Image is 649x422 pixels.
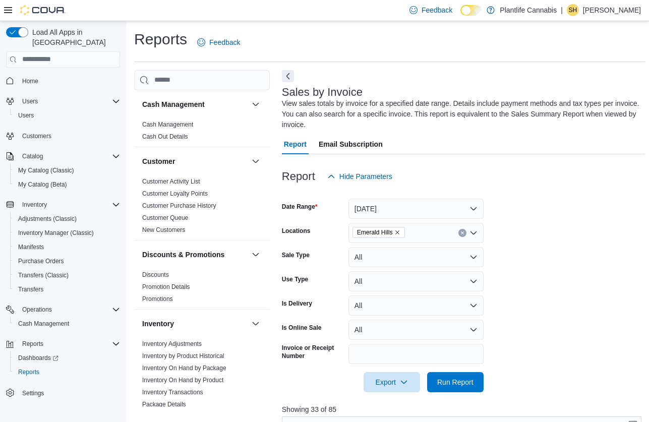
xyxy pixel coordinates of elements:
[282,98,640,130] div: View sales totals by invoice for a specified date range. Details include payment methods and tax ...
[142,214,188,221] a: Customer Queue
[282,275,308,283] label: Use Type
[18,166,74,174] span: My Catalog (Classic)
[142,388,203,396] span: Inventory Transactions
[14,241,48,253] a: Manifests
[282,227,311,235] label: Locations
[10,163,124,177] button: My Catalog (Classic)
[18,215,77,223] span: Adjustments (Classic)
[18,257,64,265] span: Purchase Orders
[20,5,66,15] img: Cova
[569,4,577,16] span: SH
[14,109,120,122] span: Users
[14,352,63,364] a: Dashboards
[437,377,474,387] span: Run Report
[427,372,484,392] button: Run Report
[18,95,120,107] span: Users
[284,134,307,154] span: Report
[18,304,120,316] span: Operations
[18,130,120,142] span: Customers
[142,202,216,209] a: Customer Purchase History
[18,243,44,251] span: Manifests
[142,190,208,197] a: Customer Loyalty Points
[22,201,47,209] span: Inventory
[10,212,124,226] button: Adjustments (Classic)
[142,190,208,198] span: Customer Loyalty Points
[18,368,39,376] span: Reports
[142,283,190,291] span: Promotion Details
[469,229,478,237] button: Open list of options
[250,318,262,330] button: Inventory
[18,320,69,328] span: Cash Management
[10,317,124,331] button: Cash Management
[18,229,94,237] span: Inventory Manager (Classic)
[282,203,318,211] label: Date Range
[193,32,244,52] a: Feedback
[282,344,344,360] label: Invoice or Receipt Number
[142,250,224,260] h3: Discounts & Promotions
[352,227,405,238] span: Emerald Hills
[142,250,248,260] button: Discounts & Promotions
[142,133,188,140] a: Cash Out Details
[348,199,484,219] button: [DATE]
[348,295,484,316] button: All
[142,352,224,360] span: Inventory by Product Historical
[22,77,38,85] span: Home
[142,178,200,185] a: Customer Activity List
[18,199,51,211] button: Inventory
[250,155,262,167] button: Customer
[142,319,248,329] button: Inventory
[142,133,188,141] span: Cash Out Details
[2,303,124,317] button: Operations
[142,271,169,278] a: Discounts
[18,285,43,293] span: Transfers
[18,338,120,350] span: Reports
[22,97,38,105] span: Users
[348,271,484,291] button: All
[142,400,186,408] span: Package Details
[142,340,202,348] span: Inventory Adjustments
[14,318,120,330] span: Cash Management
[14,352,120,364] span: Dashboards
[2,198,124,212] button: Inventory
[142,352,224,359] a: Inventory by Product Historical
[348,247,484,267] button: All
[22,340,43,348] span: Reports
[142,156,175,166] h3: Customer
[142,121,193,128] a: Cash Management
[364,372,420,392] button: Export
[14,318,73,330] a: Cash Management
[142,340,202,347] a: Inventory Adjustments
[282,251,310,259] label: Sale Type
[142,156,248,166] button: Customer
[18,180,67,189] span: My Catalog (Beta)
[14,164,120,176] span: My Catalog (Classic)
[142,295,173,303] a: Promotions
[348,320,484,340] button: All
[10,268,124,282] button: Transfers (Classic)
[2,337,124,351] button: Reports
[18,111,34,119] span: Users
[14,178,71,191] a: My Catalog (Beta)
[142,377,223,384] a: Inventory On Hand by Product
[142,214,188,222] span: Customer Queue
[10,254,124,268] button: Purchase Orders
[10,177,124,192] button: My Catalog (Beta)
[14,269,73,281] a: Transfers (Classic)
[14,164,78,176] a: My Catalog (Classic)
[142,120,193,129] span: Cash Management
[460,5,482,16] input: Dark Mode
[134,175,270,240] div: Customer
[134,269,270,309] div: Discounts & Promotions
[18,150,47,162] button: Catalog
[282,170,315,183] h3: Report
[10,108,124,123] button: Users
[2,74,124,88] button: Home
[142,177,200,186] span: Customer Activity List
[282,404,645,414] p: Showing 33 of 85
[142,226,185,233] a: New Customers
[14,213,81,225] a: Adjustments (Classic)
[142,99,248,109] button: Cash Management
[10,282,124,296] button: Transfers
[134,118,270,147] div: Cash Management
